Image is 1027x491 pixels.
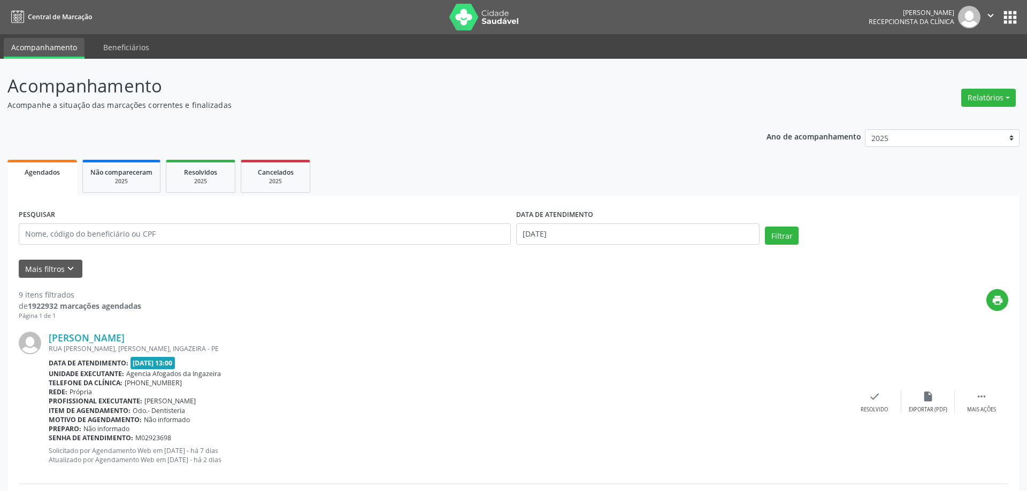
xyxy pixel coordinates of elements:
strong: 1922932 marcações agendadas [28,301,141,311]
div: [PERSON_NAME] [869,8,954,17]
i: print [992,294,1003,306]
b: Senha de atendimento: [49,433,133,442]
button: print [986,289,1008,311]
a: Beneficiários [96,38,157,57]
button: Relatórios [961,89,1016,107]
i:  [985,10,997,21]
span: Própria [70,387,92,396]
span: M02923698 [135,433,171,442]
b: Item de agendamento: [49,406,131,415]
div: Página 1 de 1 [19,311,141,321]
span: Não informado [144,415,190,424]
span: [DATE] 13:00 [131,357,175,369]
img: img [958,6,980,28]
p: Solicitado por Agendamento Web em [DATE] - há 7 dias Atualizado por Agendamento Web em [DATE] - h... [49,446,848,464]
button: Mais filtroskeyboard_arrow_down [19,260,82,278]
div: 2025 [249,177,302,185]
span: Não informado [83,424,129,433]
input: Selecione um intervalo [516,223,760,245]
span: Resolvidos [184,168,217,177]
div: 2025 [174,177,227,185]
b: Motivo de agendamento: [49,415,142,424]
span: Não compareceram [90,168,152,177]
label: PESQUISAR [19,207,55,223]
a: Central de Marcação [7,8,92,26]
b: Profissional executante: [49,396,142,406]
span: Odo.- Dentisteria [133,406,185,415]
i: keyboard_arrow_down [65,263,76,275]
p: Acompanhe a situação das marcações correntes e finalizadas [7,99,716,111]
div: 9 itens filtrados [19,289,141,300]
span: Cancelados [258,168,294,177]
p: Acompanhamento [7,73,716,99]
i: insert_drive_file [922,391,934,402]
p: Ano de acompanhamento [767,129,861,143]
img: img [19,332,41,354]
i:  [976,391,987,402]
div: Exportar (PDF) [909,406,947,414]
span: Agencia Afogados da Ingazeira [126,369,221,378]
div: RUA [PERSON_NAME], [PERSON_NAME], INGAZEIRA - PE [49,344,848,353]
b: Preparo: [49,424,81,433]
div: Resolvido [861,406,888,414]
span: Agendados [25,168,60,177]
b: Rede: [49,387,67,396]
b: Telefone da clínica: [49,378,122,387]
span: [PHONE_NUMBER] [125,378,182,387]
span: Recepcionista da clínica [869,17,954,26]
span: Central de Marcação [28,12,92,21]
a: [PERSON_NAME] [49,332,125,344]
button: apps [1001,8,1020,27]
b: Unidade executante: [49,369,124,378]
button:  [980,6,1001,28]
a: Acompanhamento [4,38,85,59]
b: Data de atendimento: [49,358,128,368]
i: check [869,391,880,402]
span: [PERSON_NAME] [144,396,196,406]
input: Nome, código do beneficiário ou CPF [19,223,511,245]
button: Filtrar [765,227,799,245]
label: DATA DE ATENDIMENTO [516,207,593,223]
div: de [19,300,141,311]
div: 2025 [90,177,152,185]
div: Mais ações [967,406,996,414]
